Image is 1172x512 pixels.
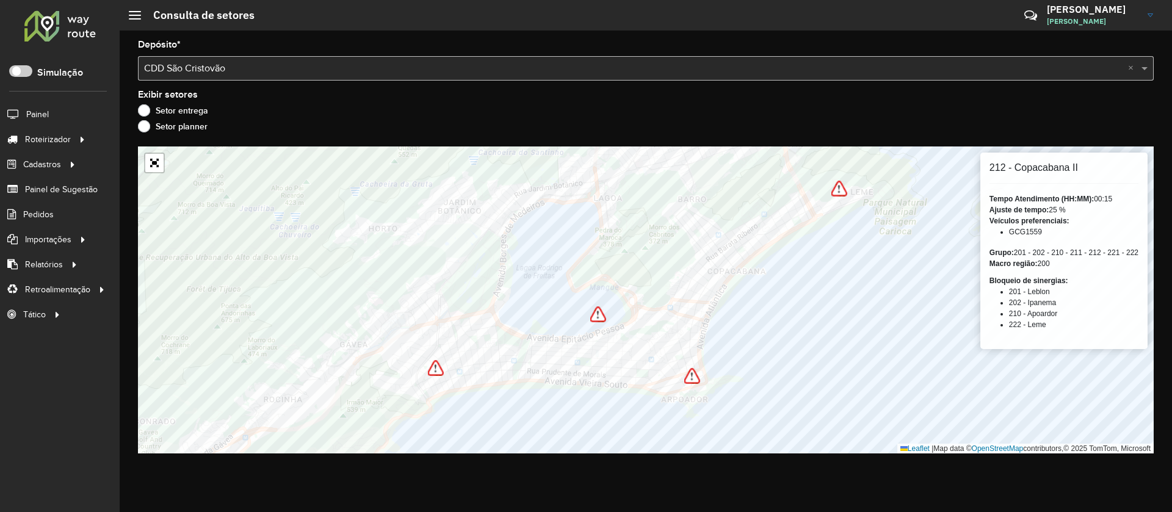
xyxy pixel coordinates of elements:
span: Importações [25,233,71,246]
label: Exibir setores [138,87,198,102]
span: Tático [23,308,46,321]
span: | [931,444,933,453]
li: GCG1559 [1009,226,1138,237]
a: Abrir mapa em tela cheia [145,154,164,172]
img: Bloqueio de sinergias [590,306,606,322]
span: Clear all [1128,61,1138,76]
span: Roteirizador [25,133,71,146]
span: Pedidos [23,208,54,221]
span: Cadastros [23,158,61,171]
a: OpenStreetMap [972,444,1024,453]
li: 210 - Apoardor [1009,308,1138,319]
div: Map data © contributors,© 2025 TomTom, Microsoft [897,444,1154,454]
strong: Grupo: [989,248,1014,257]
span: Painel [26,108,49,121]
span: Retroalimentação [25,283,90,296]
li: 202 - Ipanema [1009,297,1138,308]
a: Leaflet [900,444,930,453]
strong: Bloqueio de sinergias: [989,276,1068,285]
div: 201 - 202 - 210 - 211 - 212 - 221 - 222 [989,247,1138,258]
li: 222 - Leme [1009,319,1138,330]
li: 201 - Leblon [1009,286,1138,297]
div: 25 % [989,204,1138,215]
label: Depósito [138,37,181,52]
img: Bloqueio de sinergias [831,181,847,197]
label: Setor entrega [138,104,208,117]
span: [PERSON_NAME] [1047,16,1138,27]
div: 00:15 [989,193,1138,204]
span: Relatórios [25,258,63,271]
strong: Tempo Atendimento (HH:MM): [989,195,1094,203]
strong: Macro região: [989,259,1038,268]
a: Contato Rápido [1018,2,1044,29]
strong: Ajuste de tempo: [989,206,1049,214]
span: Painel de Sugestão [25,183,98,196]
h3: [PERSON_NAME] [1047,4,1138,15]
strong: Veículos preferenciais: [989,217,1069,225]
label: Setor planner [138,120,208,132]
h2: Consulta de setores [141,9,255,22]
div: 200 [989,258,1138,269]
h6: 212 - Copacabana II [989,162,1138,173]
label: Simulação [37,65,83,80]
img: Bloqueio de sinergias [684,368,700,384]
img: Bloqueio de sinergias [428,360,444,376]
